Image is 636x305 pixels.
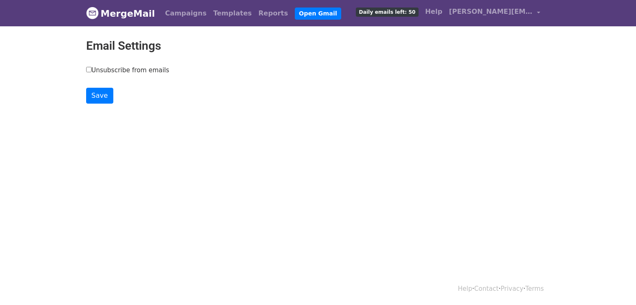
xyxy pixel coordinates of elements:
[525,285,544,292] a: Terms
[86,7,99,19] img: MergeMail logo
[356,8,418,17] span: Daily emails left: 50
[86,67,92,72] input: Unsubscribe from emails
[86,5,155,22] a: MergeMail
[86,88,113,104] input: Save
[162,5,210,22] a: Campaigns
[474,285,498,292] a: Contact
[449,7,533,17] span: [PERSON_NAME][EMAIL_ADDRESS][PERSON_NAME][DOMAIN_NAME]
[86,66,169,75] label: Unsubscribe from emails
[210,5,255,22] a: Templates
[352,3,421,20] a: Daily emails left: 50
[422,3,446,20] a: Help
[86,39,550,53] h2: Email Settings
[501,285,523,292] a: Privacy
[446,3,544,23] a: [PERSON_NAME][EMAIL_ADDRESS][PERSON_NAME][DOMAIN_NAME]
[458,285,472,292] a: Help
[295,8,341,20] a: Open Gmail
[255,5,291,22] a: Reports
